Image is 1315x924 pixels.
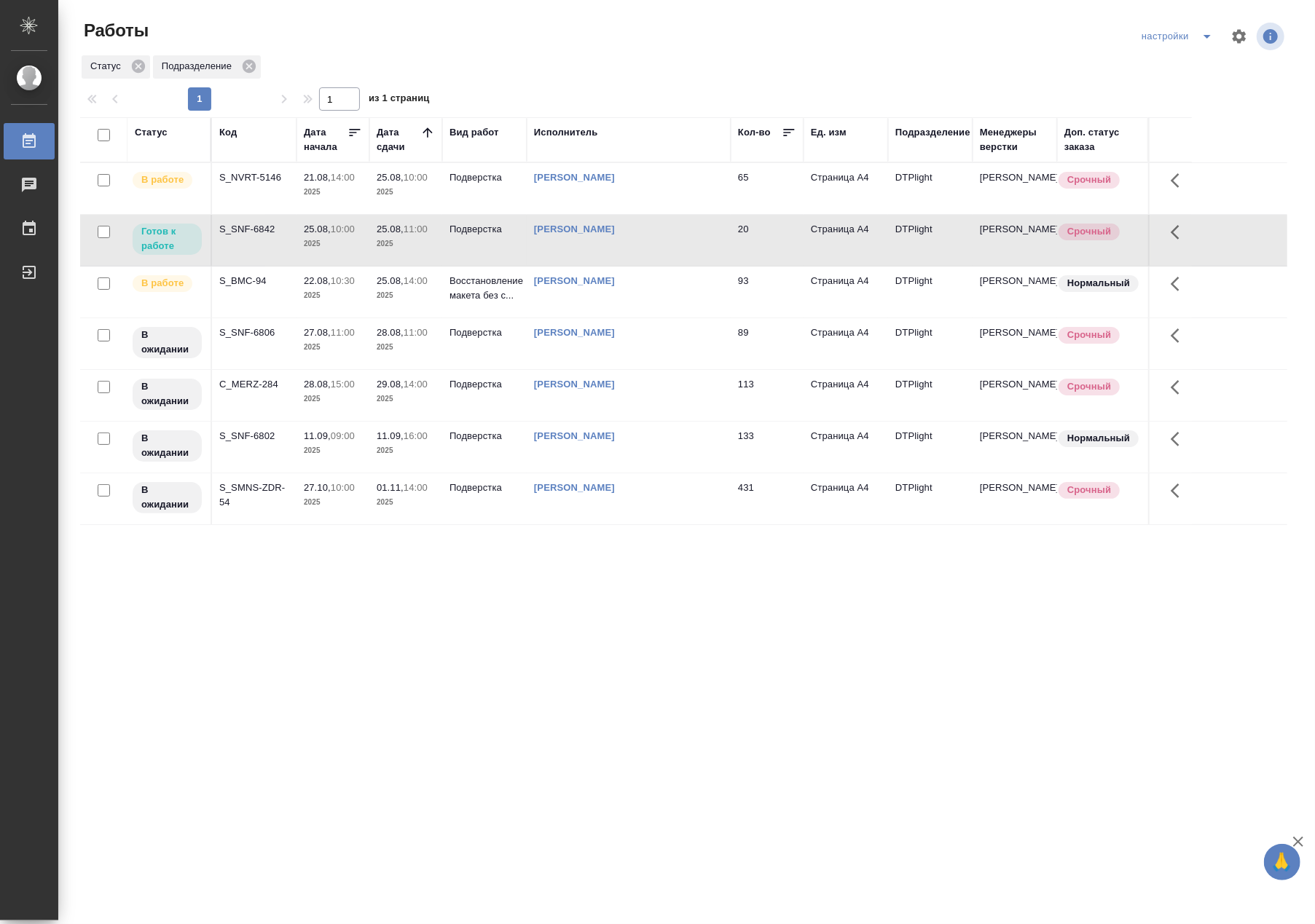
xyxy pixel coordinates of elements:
[804,473,888,524] td: Страница А4
[731,370,804,421] td: 113
[404,275,428,286] p: 14:00
[1162,163,1197,198] button: Здесь прячутся важные кнопки
[450,377,519,392] p: Подверстка
[1067,379,1111,394] p: Срочный
[450,325,519,340] p: Подверстка
[304,237,362,251] p: 2025
[534,379,615,390] a: [PERSON_NAME]
[377,237,435,251] p: 2025
[304,482,331,493] p: 27.10,
[304,288,362,303] p: 2025
[219,429,289,443] div: S_SNF-6802
[811,125,847,140] div: Ед. изм
[304,379,331,390] p: 28.08,
[153,55,261,79] div: Подразделение
[377,275,404,286] p: 25.08,
[404,172,428,183] p: 10:00
[450,125,499,140] div: Вид работ
[980,377,1050,392] p: [PERSON_NAME]
[534,125,598,140] div: Исполнитель
[804,422,888,473] td: Страница А4
[804,370,888,421] td: Страница А4
[731,318,804,369] td: 89
[1067,173,1111,187] p: Срочный
[404,327,428,338] p: 11:00
[895,125,970,140] div: Подразделение
[1264,844,1300,880] button: 🙏
[377,185,435,200] p: 2025
[804,318,888,369] td: Страница А4
[450,481,519,495] p: Подверстка
[980,274,1050,288] p: [PERSON_NAME]
[304,172,331,183] p: 21.08,
[162,59,237,74] p: Подразделение
[888,266,973,317] td: DTPlight
[534,224,615,234] a: [PERSON_NAME]
[141,224,193,253] p: Готов к работе
[1162,266,1197,301] button: Здесь прячутся важные кнопки
[1067,483,1111,497] p: Срочный
[331,430,355,441] p: 09:00
[331,224,355,234] p: 10:00
[377,224,404,234] p: 25.08,
[534,275,615,286] a: [PERSON_NAME]
[377,172,404,183] p: 25.08,
[534,430,615,441] a: [PERSON_NAME]
[377,443,435,458] p: 2025
[131,325,203,360] div: Исполнитель назначен, приступать к работе пока рано
[80,19,149,42] span: Работы
[888,318,973,369] td: DTPlight
[738,125,771,140] div: Кол-во
[804,266,888,317] td: Страница А4
[304,327,331,338] p: 27.08,
[304,430,331,441] p: 11.09,
[90,59,126,74] p: Статус
[1162,422,1197,457] button: Здесь прячутся важные кнопки
[404,482,428,493] p: 14:00
[377,125,420,154] div: Дата сдачи
[304,275,331,286] p: 22.08,
[304,224,331,234] p: 25.08,
[804,163,888,214] td: Страница А4
[304,495,362,510] p: 2025
[404,430,428,441] p: 16:00
[131,429,203,463] div: Исполнитель назначен, приступать к работе пока рано
[377,495,435,510] p: 2025
[1270,847,1295,877] span: 🙏
[980,429,1050,443] p: [PERSON_NAME]
[450,274,519,303] p: Восстановление макета без с...
[980,170,1050,185] p: [PERSON_NAME]
[219,274,289,288] div: S_BMC-94
[404,224,428,234] p: 11:00
[731,473,804,524] td: 431
[1067,276,1130,291] p: Нормальный
[219,377,289,392] div: C_MERZ-284
[219,125,237,140] div: Код
[377,392,435,406] p: 2025
[82,55,150,79] div: Статус
[377,327,404,338] p: 28.08,
[304,443,362,458] p: 2025
[888,370,973,421] td: DTPlight
[219,170,289,185] div: S_NVRT-5146
[1067,431,1130,446] p: Нормальный
[888,422,973,473] td: DTPlight
[304,392,362,406] p: 2025
[377,288,435,303] p: 2025
[888,215,973,266] td: DTPlight
[804,215,888,266] td: Страница А4
[141,431,193,460] p: В ожидании
[377,340,435,355] p: 2025
[331,275,355,286] p: 10:30
[377,379,404,390] p: 29.08,
[450,222,519,237] p: Подверстка
[377,430,404,441] p: 11.09,
[534,482,615,493] a: [PERSON_NAME]
[1162,473,1197,508] button: Здесь прячутся важные кнопки
[1162,215,1197,250] button: Здесь прячутся важные кнопки
[1138,25,1222,48] div: split button
[377,482,404,493] p: 01.11,
[1064,125,1141,154] div: Доп. статус заказа
[731,215,804,266] td: 20
[450,170,519,185] p: Подверстка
